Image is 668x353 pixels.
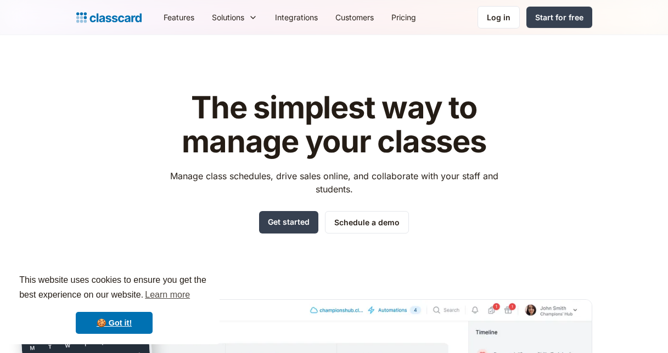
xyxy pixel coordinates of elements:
div: Solutions [203,5,266,30]
div: cookieconsent [9,263,220,344]
a: Get started [259,211,318,234]
a: Features [155,5,203,30]
a: Integrations [266,5,327,30]
a: home [76,10,142,25]
a: Customers [327,5,383,30]
a: Pricing [383,5,425,30]
span: This website uses cookies to ensure you get the best experience on our website. [19,274,209,303]
a: Schedule a demo [325,211,409,234]
div: Log in [487,12,510,23]
div: Start for free [535,12,583,23]
p: Manage class schedules, drive sales online, and collaborate with your staff and students. [160,169,508,196]
div: Solutions [212,12,244,23]
a: Log in [478,6,520,29]
a: dismiss cookie message [76,312,153,334]
h1: The simplest way to manage your classes [160,91,508,158]
a: learn more about cookies [143,287,192,303]
a: Start for free [526,7,592,28]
